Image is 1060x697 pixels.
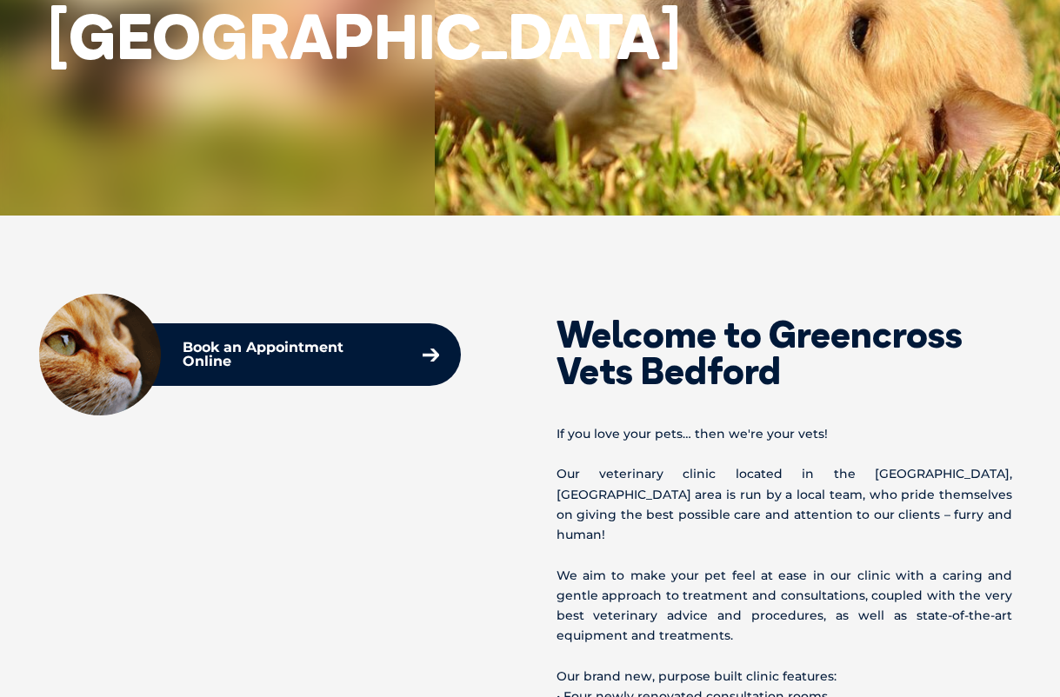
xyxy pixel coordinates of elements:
[183,341,392,368] p: Book an Appointment Online
[557,424,1013,444] p: If you love your pets… then we're your vets!
[557,316,1013,389] h2: Welcome to Greencross Vets Bedford
[557,464,1013,545] p: Our veterinary clinic located in the [GEOGRAPHIC_DATA], [GEOGRAPHIC_DATA] area is run by a local ...
[557,566,1013,647] p: We aim to make your pet feel at ease in our clinic with a caring and gentle approach to treatment...
[174,332,448,377] a: Book an Appointment Online
[48,2,681,70] h1: [GEOGRAPHIC_DATA]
